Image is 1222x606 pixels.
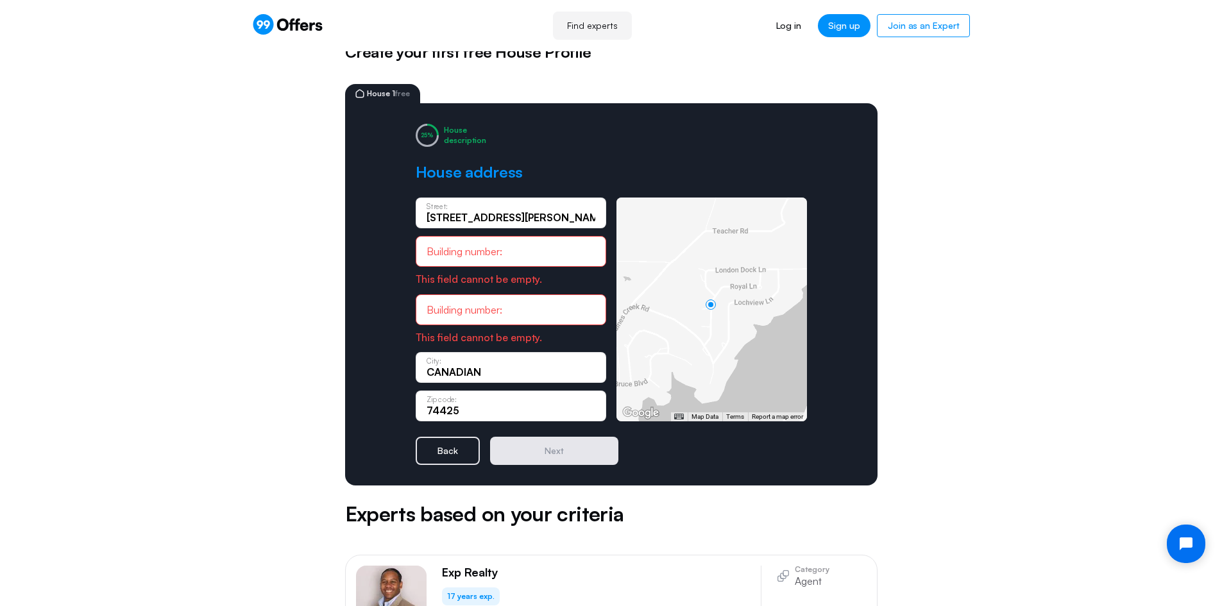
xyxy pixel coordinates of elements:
[795,576,829,586] p: Agent
[442,566,498,580] p: Exp Realty
[766,14,811,37] a: Log in
[427,203,448,210] p: Street:
[345,498,878,529] h5: Experts based on your criteria
[427,396,457,403] p: Zip code:
[416,331,542,344] span: This field cannot be empty.
[620,405,662,421] a: Open this area in Google Maps (opens a new window)
[444,125,486,145] div: House description
[395,88,410,98] span: free
[367,90,410,97] span: House 1
[726,413,744,420] a: Terms (opens in new tab)
[620,405,662,421] img: Google
[416,273,542,285] span: This field cannot be empty.
[795,566,829,573] p: Category
[553,12,632,40] a: Find experts
[416,437,480,465] button: Back
[490,437,618,465] button: Next
[818,14,870,37] a: Sign up
[1156,514,1216,574] iframe: Tidio Chat
[877,14,970,37] a: Join as an Expert
[692,412,718,421] button: Map Data
[442,587,500,605] div: 17 years exp.
[752,413,803,420] a: Report a map error
[345,40,878,63] h5: Create your first free House Profile
[674,412,683,421] button: Keyboard shortcuts
[427,357,441,364] p: City:
[416,162,523,182] h2: House address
